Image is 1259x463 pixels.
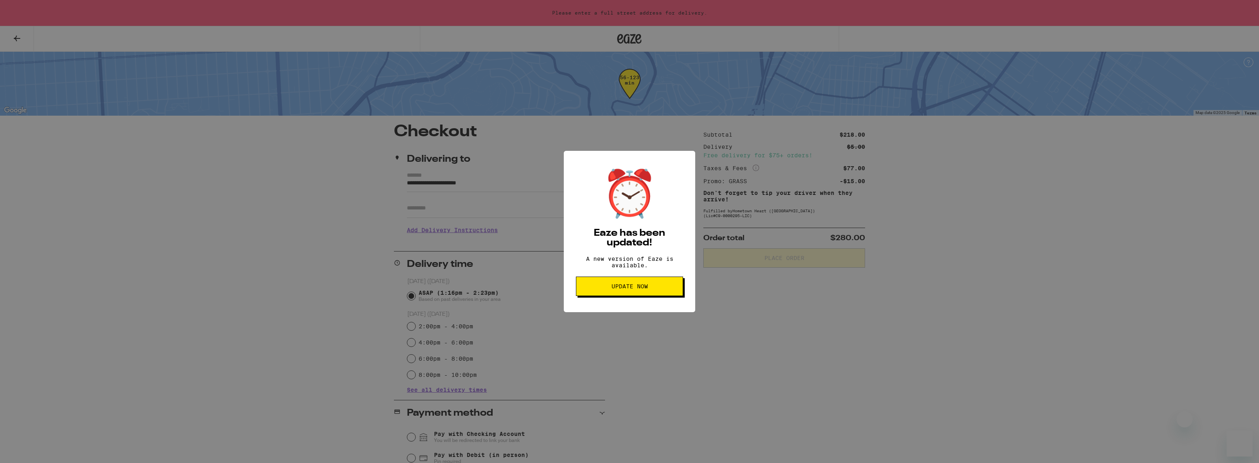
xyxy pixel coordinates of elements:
[576,256,683,268] p: A new version of Eaze is available.
[1227,431,1253,457] iframe: Button to launch messaging window
[601,167,658,220] div: ⏰
[612,283,648,289] span: Update Now
[576,277,683,296] button: Update Now
[1176,411,1193,427] iframe: Close message
[576,228,683,248] h2: Eaze has been updated!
